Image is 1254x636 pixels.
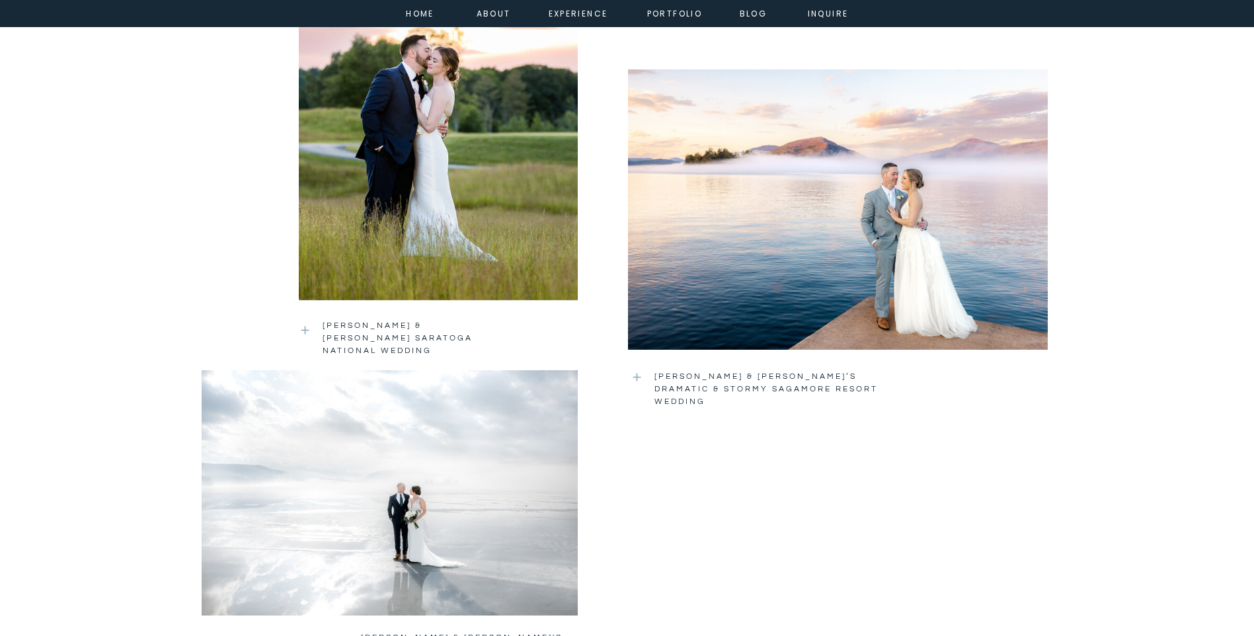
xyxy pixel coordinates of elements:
[730,7,777,19] a: Blog
[477,7,506,19] a: about
[323,319,500,348] a: [PERSON_NAME] & [PERSON_NAME] saratoga national wedding
[549,7,602,19] a: experience
[403,7,438,19] a: home
[804,7,852,19] a: inquire
[647,7,703,19] a: portfolio
[654,370,882,409] a: [PERSON_NAME] & [PERSON_NAME]’s Dramatic & Stormy Sagamore Resort Wedding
